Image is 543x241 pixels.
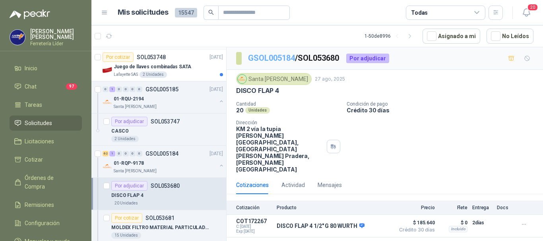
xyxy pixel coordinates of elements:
img: Company Logo [103,65,112,75]
div: 1 - 50 de 8996 [365,30,416,42]
div: 0 [116,87,122,92]
p: CASCO [111,127,128,135]
a: Inicio [10,61,82,76]
p: 01-RQU-2194 [114,95,144,103]
a: Licitaciones [10,134,82,149]
div: 2 Unidades [111,136,139,142]
p: SOL053680 [151,183,180,189]
p: [PERSON_NAME] [PERSON_NAME] [30,29,82,40]
p: [DATE] [209,86,223,93]
div: 0 [123,87,129,92]
a: Configuración [10,216,82,231]
button: 20 [519,6,533,20]
p: Cantidad [236,101,340,107]
p: KM 2 vía la tupia [PERSON_NAME][GEOGRAPHIC_DATA], [GEOGRAPHIC_DATA][PERSON_NAME] Pradera , [PERSO... [236,125,324,173]
span: Tareas [25,100,42,109]
div: 0 [130,151,136,156]
p: Dirección [236,120,324,125]
span: Solicitudes [25,119,52,127]
div: Por adjudicar [111,117,147,126]
span: search [208,10,214,15]
p: Flete [440,205,467,210]
p: COT172267 [236,218,272,224]
a: Por adjudicarSOL053680DISCO FLAP 420 Unidades [91,178,226,210]
img: Company Logo [238,75,246,83]
p: Entrega [472,205,492,210]
span: 15547 [175,8,197,17]
span: Exp: [DATE] [236,229,272,234]
p: Lafayette SAS [114,71,138,78]
div: Por adjudicar [111,181,147,191]
div: 20 Unidades [111,200,141,206]
span: $ 185.640 [395,218,435,228]
p: DISCO FLAP 4 1/2" G 80 WURTH [277,223,365,230]
p: SOL053748 [137,54,166,60]
a: Por adjudicarSOL053747CASCO2 Unidades [91,114,226,146]
p: Cotización [236,205,272,210]
p: DISCO FLAP 4 [236,87,279,95]
h1: Mis solicitudes [118,7,169,18]
span: C: [DATE] [236,224,272,229]
p: DISCO FLAP 4 [111,192,144,199]
p: 20 [236,107,244,114]
a: 0 1 0 0 0 0 GSOL005185[DATE] Company Logo01-RQU-2194Santa [PERSON_NAME] [103,85,225,110]
div: Por cotizar [103,52,134,62]
span: Configuración [25,219,60,228]
div: 0 [130,87,136,92]
p: 27 ago, 2025 [315,75,345,83]
p: [DATE] [209,54,223,61]
div: Cotizaciones [236,181,269,189]
a: Remisiones [10,197,82,212]
div: 0 [116,151,122,156]
span: 20 [527,4,538,11]
p: Juego de llaves combinadas SATA [114,63,191,71]
div: 0 [136,151,142,156]
p: Precio [395,205,435,210]
div: 0 [103,87,109,92]
div: Incluido [449,226,467,232]
p: 01-RQP-9178 [114,160,144,167]
span: Órdenes de Compra [25,174,74,191]
p: GSOL005185 [145,87,178,92]
button: Asignado a mi [423,29,480,44]
span: 97 [66,83,77,90]
span: Remisiones [25,201,54,209]
div: Todas [411,8,428,17]
div: 0 [136,87,142,92]
img: Logo peakr [10,10,50,19]
div: 2 Unidades [140,71,167,78]
p: 2 días [472,218,492,228]
img: Company Logo [10,30,25,45]
span: Crédito 30 días [395,228,435,232]
a: Cotizar [10,152,82,167]
p: MOLDEX FILTRO MATERIAL PARTICULADO P100 [111,224,210,231]
p: SOL053747 [151,119,180,124]
a: Tareas [10,97,82,112]
div: Por cotizar [111,213,142,223]
p: Santa [PERSON_NAME] [114,168,157,174]
p: $ 0 [440,218,467,228]
div: 15 Unidades [111,232,141,239]
p: Santa [PERSON_NAME] [114,104,157,110]
div: 1 [109,87,115,92]
p: [DATE] [209,150,223,158]
span: Inicio [25,64,37,73]
p: SOL053681 [145,215,175,221]
div: 62 [103,151,109,156]
div: Mensajes [318,181,342,189]
a: GSOL005184 [248,53,295,63]
div: Unidades [245,107,270,114]
img: Company Logo [103,97,112,107]
div: Actividad [281,181,305,189]
p: Ferretería Líder [30,41,82,46]
a: Chat97 [10,79,82,94]
div: Por adjudicar [346,54,389,63]
div: Santa [PERSON_NAME] [236,73,312,85]
a: Solicitudes [10,116,82,131]
span: Cotizar [25,155,43,164]
p: Crédito 30 días [347,107,540,114]
a: 62 1 0 0 0 0 GSOL005184[DATE] Company Logo01-RQP-9178Santa [PERSON_NAME] [103,149,225,174]
span: Licitaciones [25,137,54,146]
a: Por cotizarSOL053748[DATE] Company LogoJuego de llaves combinadas SATALafayette SAS2 Unidades [91,49,226,81]
img: Company Logo [103,162,112,171]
